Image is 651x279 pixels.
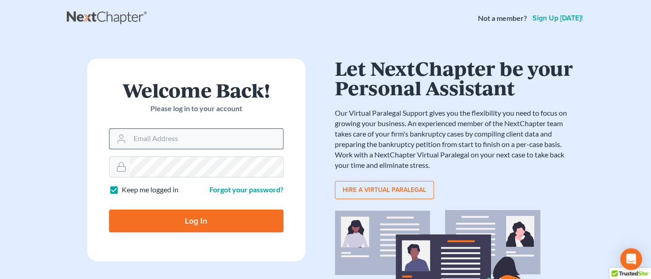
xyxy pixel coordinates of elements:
p: Please log in to your account [109,103,283,114]
a: Hire a virtual paralegal [335,181,434,199]
h1: Welcome Back! [109,80,283,100]
h1: Let NextChapter be your Personal Assistant [335,59,576,97]
div: Open Intercom Messenger [620,248,642,270]
strong: Not a member? [478,13,527,24]
label: Keep me logged in [122,185,179,195]
input: Log In [109,210,283,232]
p: Our Virtual Paralegal Support gives you the flexibility you need to focus on growing your busines... [335,108,576,170]
a: Sign up [DATE]! [531,15,585,22]
a: Forgot your password? [209,185,283,194]
input: Email Address [130,129,283,149]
